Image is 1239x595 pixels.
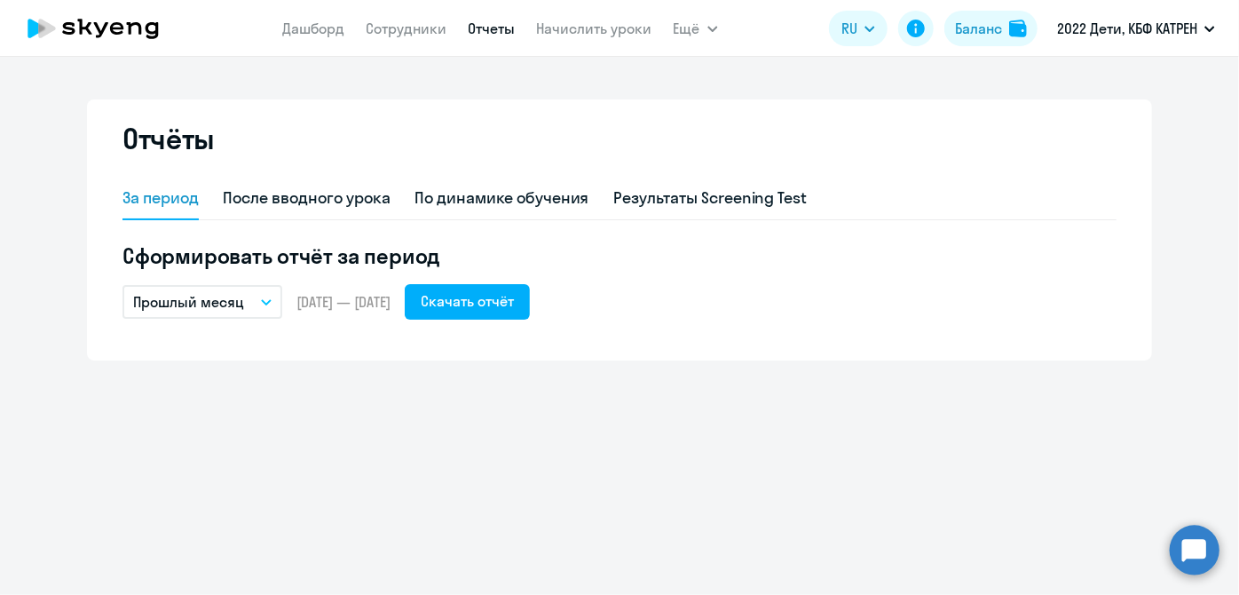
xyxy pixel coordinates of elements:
div: После вводного урока [224,186,391,210]
a: Сотрудники [367,20,447,37]
h5: Сформировать отчёт за период [122,242,1117,270]
span: [DATE] — [DATE] [296,292,391,312]
p: Прошлый месяц [133,291,244,313]
button: Балансbalance [944,11,1038,46]
button: Прошлый месяц [122,285,282,319]
div: Скачать отчёт [421,290,514,312]
img: balance [1009,20,1027,37]
div: По динамике обучения [415,186,589,210]
h2: Отчёты [122,121,215,156]
span: RU [841,18,857,39]
button: 2022 Дети, КБФ КАТРЕН [1048,7,1224,50]
a: Отчеты [469,20,516,37]
button: Скачать отчёт [405,284,530,320]
button: RU [829,11,888,46]
button: Ещё [674,11,718,46]
a: Дашборд [283,20,345,37]
div: Баланс [955,18,1002,39]
span: Ещё [674,18,700,39]
div: Результаты Screening Test [614,186,808,210]
div: За период [122,186,199,210]
a: Начислить уроки [537,20,652,37]
p: 2022 Дети, КБФ КАТРЕН [1057,18,1197,39]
